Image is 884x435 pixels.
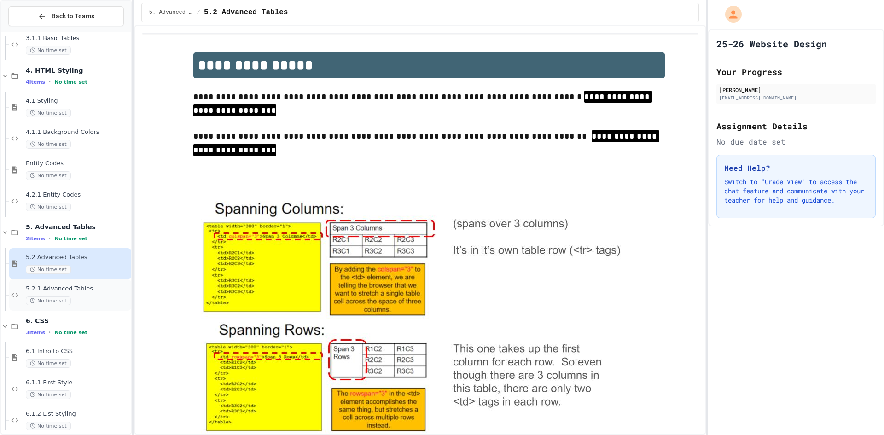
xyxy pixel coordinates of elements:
[26,390,71,399] span: No time set
[26,97,129,105] span: 4.1 Styling
[204,7,288,18] span: 5.2 Advanced Tables
[26,254,129,261] span: 5.2 Advanced Tables
[724,162,868,174] h3: Need Help?
[26,66,129,75] span: 4. HTML Styling
[26,223,129,231] span: 5. Advanced Tables
[26,160,129,168] span: Entity Codes
[8,6,124,26] button: Back to Teams
[716,136,876,147] div: No due date set
[49,235,51,242] span: •
[54,236,87,242] span: No time set
[716,37,827,50] h1: 25-26 Website Design
[26,191,129,199] span: 4.2.1 Entity Codes
[26,348,129,355] span: 6.1 Intro to CSS
[26,379,129,387] span: 6.1.1 First Style
[26,203,71,211] span: No time set
[716,65,876,78] h2: Your Progress
[724,177,868,205] p: Switch to "Grade View" to access the chat feature and communicate with your teacher for help and ...
[26,79,45,85] span: 4 items
[49,329,51,336] span: •
[26,128,129,136] span: 4.1.1 Background Colors
[54,330,87,336] span: No time set
[54,79,87,85] span: No time set
[716,120,876,133] h2: Assignment Details
[26,265,71,274] span: No time set
[715,4,744,25] div: My Account
[26,109,71,117] span: No time set
[26,410,129,418] span: 6.1.2 List Styling
[26,359,71,368] span: No time set
[52,12,94,21] span: Back to Teams
[149,9,193,16] span: 5. Advanced Tables
[26,236,45,242] span: 2 items
[26,46,71,55] span: No time set
[26,285,129,293] span: 5.2.1 Advanced Tables
[26,317,129,325] span: 6. CSS
[719,86,873,94] div: [PERSON_NAME]
[26,140,71,149] span: No time set
[49,78,51,86] span: •
[197,9,200,16] span: /
[26,330,45,336] span: 3 items
[719,94,873,101] div: [EMAIL_ADDRESS][DOMAIN_NAME]
[26,422,71,430] span: No time set
[26,296,71,305] span: No time set
[26,171,71,180] span: No time set
[26,35,129,42] span: 3.1.1 Basic Tables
